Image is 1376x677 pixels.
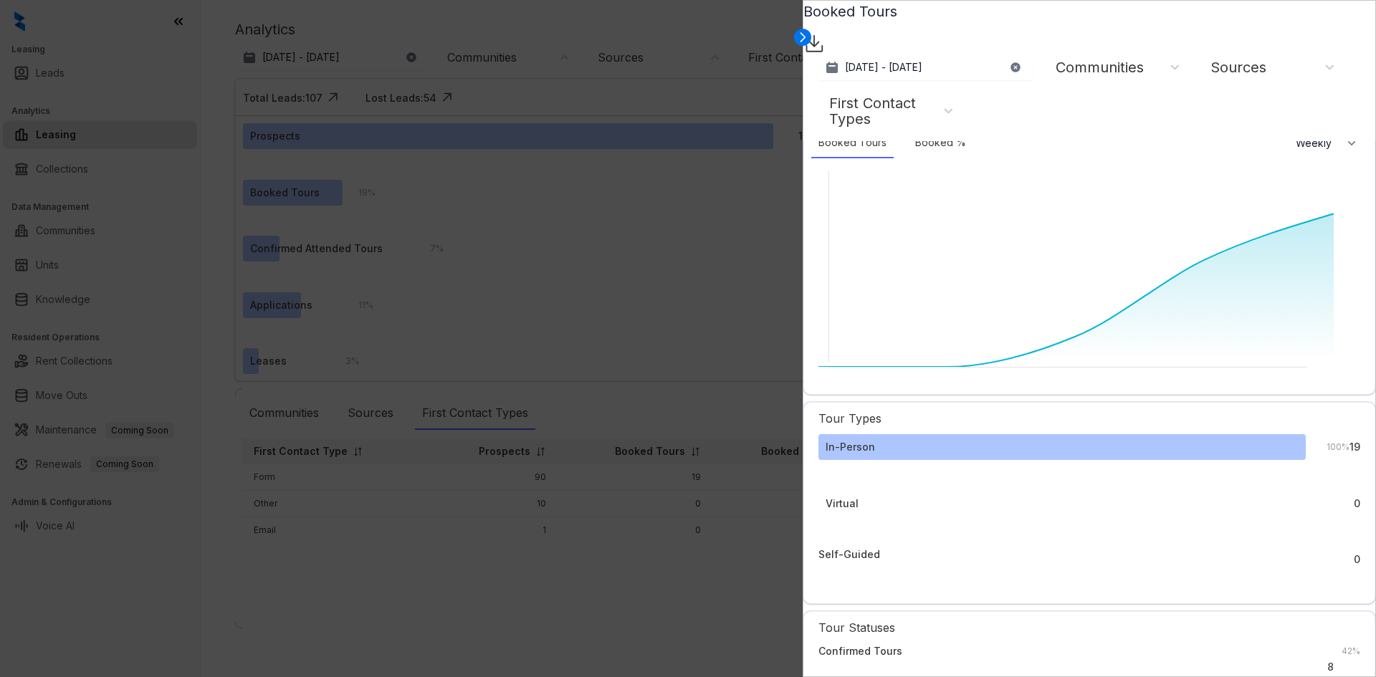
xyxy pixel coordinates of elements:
[818,643,902,659] div: Confirmed Tours
[803,33,825,54] img: Download
[811,128,894,158] div: Booked Tours
[803,1,1375,33] p: Booked Tours
[1287,130,1367,156] button: Weekly
[1210,59,1266,75] div: Sources
[1349,439,1360,455] div: 19
[826,496,859,512] div: Virtual
[1354,496,1360,512] div: 0
[826,439,875,455] div: In-Person
[1056,59,1144,75] div: Communities
[1312,439,1349,455] div: 100 %
[908,128,973,158] div: Booked %
[818,403,1360,434] div: Tour Types
[818,612,1360,643] div: Tour Statuses
[811,244,824,271] div: Range
[818,547,880,562] div: Self-Guided
[1296,136,1339,150] span: Weekly
[1354,552,1360,567] div: 0
[1327,643,1360,659] div: 42 %
[811,375,1367,388] div: Dates
[818,54,1033,80] button: [DATE] - [DATE]
[829,95,945,127] div: First Contact Types
[1327,659,1360,675] div: 8
[845,60,922,75] p: [DATE] - [DATE]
